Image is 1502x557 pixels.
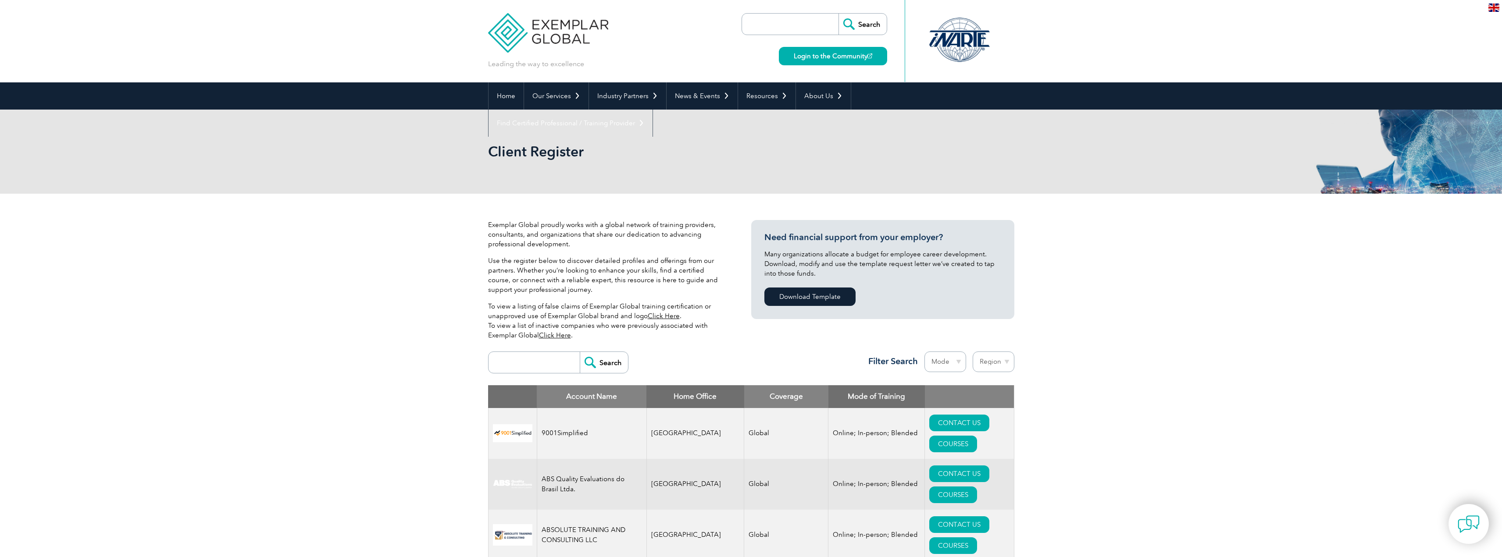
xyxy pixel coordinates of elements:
[929,486,977,503] a: COURSES
[744,459,828,510] td: Global
[488,302,725,340] p: To view a listing of false claims of Exemplar Global training certification or unapproved use of ...
[1458,513,1480,535] img: contact-chat.png
[796,82,851,110] a: About Us
[646,459,744,510] td: [GEOGRAPHIC_DATA]
[929,436,977,452] a: COURSES
[488,145,856,159] h2: Client Register
[489,110,653,137] a: Find Certified Professional / Training Provider
[925,385,1014,408] th: : activate to sort column ascending
[488,220,725,249] p: Exemplar Global proudly works with a global network of training providers, consultants, and organ...
[744,408,828,459] td: Global
[589,82,666,110] a: Industry Partners
[667,82,738,110] a: News & Events
[838,14,887,35] input: Search
[493,424,532,442] img: 37c9c059-616f-eb11-a812-002248153038-logo.png
[744,385,828,408] th: Coverage: activate to sort column ascending
[537,385,646,408] th: Account Name: activate to sort column descending
[929,465,989,482] a: CONTACT US
[867,53,872,58] img: open_square.png
[863,356,918,367] h3: Filter Search
[488,59,584,69] p: Leading the way to excellence
[646,385,744,408] th: Home Office: activate to sort column ascending
[929,537,977,554] a: COURSES
[646,408,744,459] td: [GEOGRAPHIC_DATA]
[489,82,524,110] a: Home
[764,232,1001,243] h3: Need financial support from your employer?
[537,408,646,459] td: 9001Simplified
[493,479,532,489] img: c92924ac-d9bc-ea11-a814-000d3a79823d-logo.jpg
[648,312,680,320] a: Click Here
[580,352,628,373] input: Search
[537,459,646,510] td: ABS Quality Evaluations do Brasil Ltda.
[764,249,1001,278] p: Many organizations allocate a budget for employee career development. Download, modify and use th...
[488,256,725,294] p: Use the register below to discover detailed profiles and offerings from our partners. Whether you...
[539,331,571,339] a: Click Here
[828,385,925,408] th: Mode of Training: activate to sort column ascending
[828,459,925,510] td: Online; In-person; Blended
[1488,4,1499,12] img: en
[493,524,532,546] img: 16e092f6-eadd-ed11-a7c6-00224814fd52-logo.png
[524,82,589,110] a: Our Services
[764,287,856,306] a: Download Template
[929,516,989,533] a: CONTACT US
[929,415,989,431] a: CONTACT US
[828,408,925,459] td: Online; In-person; Blended
[779,47,887,65] a: Login to the Community
[738,82,796,110] a: Resources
